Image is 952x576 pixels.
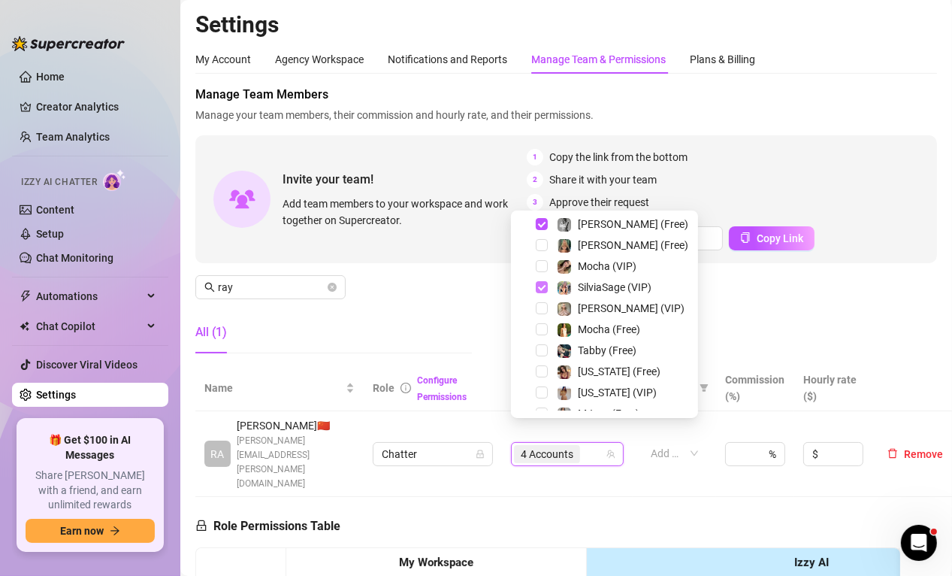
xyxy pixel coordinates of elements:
[204,380,343,396] span: Name
[578,239,688,251] span: [PERSON_NAME] (Free)
[218,279,325,296] input: Search members
[549,194,649,211] span: Approve their request
[558,365,571,379] img: Georgia (Free)
[740,232,751,243] span: copy
[887,448,898,459] span: delete
[382,443,484,465] span: Chatter
[400,383,411,393] span: info-circle
[399,556,473,569] strong: My Workspace
[36,252,113,264] a: Chat Monitoring
[36,71,65,83] a: Home
[36,284,143,308] span: Automations
[195,323,227,341] div: All (1)
[578,408,639,420] span: MJaee (Free)
[110,526,120,536] span: arrow-right
[275,51,364,68] div: Agency Workspace
[36,95,156,119] a: Creator Analytics
[558,323,571,337] img: Mocha (Free)
[536,408,548,420] span: Select tree node
[527,149,543,165] span: 1
[195,11,937,39] h2: Settings
[578,260,636,272] span: Mocha (VIP)
[527,171,543,188] span: 2
[36,131,110,143] a: Team Analytics
[195,107,937,123] span: Manage your team members, their commission and hourly rate, and their permissions.
[729,226,814,250] button: Copy Link
[26,519,155,543] button: Earn nowarrow-right
[558,387,571,400] img: Georgia (VIP)
[531,51,666,68] div: Manage Team & Permissions
[578,323,640,335] span: Mocha (Free)
[283,196,521,229] span: Add team members to your workspace and work together on Supercreator.
[558,218,571,232] img: Kennedy (Free)
[211,446,225,462] span: RA
[514,445,580,463] span: 4 Accounts
[904,448,943,460] span: Remove
[237,417,355,434] span: [PERSON_NAME] 🇨🇳
[794,365,872,411] th: Hourly rate ($)
[578,281,651,293] span: SilviaSage (VIP)
[476,450,485,459] span: lock
[195,365,364,411] th: Name
[578,365,660,377] span: [US_STATE] (Free)
[549,149,688,165] span: Copy the link from the bottom
[21,175,97,189] span: Izzy AI Chatter
[103,169,126,191] img: AI Chatter
[195,51,251,68] div: My Account
[204,282,215,293] span: search
[536,239,548,251] span: Select tree node
[881,445,949,463] button: Remove
[757,232,803,244] span: Copy Link
[36,204,74,216] a: Content
[536,323,548,335] span: Select tree node
[195,86,937,104] span: Manage Team Members
[578,218,688,230] span: [PERSON_NAME] (Free)
[558,344,571,358] img: Tabby (Free)
[901,525,937,561] iframe: Intercom live chat
[536,344,548,356] span: Select tree node
[527,194,543,211] span: 3
[558,302,571,316] img: Ellie (VIP)
[36,359,138,371] a: Discover Viral Videos
[578,344,636,356] span: Tabby (Free)
[697,377,712,399] span: filter
[36,389,76,401] a: Settings
[237,434,355,490] span: [PERSON_NAME][EMAIL_ADDRESS][PERSON_NAME][DOMAIN_NAME]
[558,239,571,253] img: Ellie (Free)
[521,446,573,462] span: 4 Accounts
[558,408,571,421] img: MJaee (Free)
[26,433,155,462] span: 🎁 Get $100 in AI Messages
[716,365,794,411] th: Commission (%)
[388,51,507,68] div: Notifications and Reports
[536,302,548,314] span: Select tree node
[700,383,709,393] span: filter
[536,281,548,293] span: Select tree node
[283,170,527,189] span: Invite your team!
[12,36,125,51] img: logo-BBDzfeDw.svg
[606,450,615,459] span: team
[536,218,548,230] span: Select tree node
[558,260,571,274] img: Mocha (VIP)
[690,51,755,68] div: Plans & Billing
[795,556,830,569] strong: Izzy AI
[26,468,155,513] span: Share [PERSON_NAME] with a friend, and earn unlimited rewards
[578,387,657,399] span: [US_STATE] (VIP)
[20,290,32,302] span: thunderbolt
[195,517,340,535] h5: Role Permissions Table
[578,302,685,314] span: [PERSON_NAME] (VIP)
[558,281,571,295] img: SilviaSage (VIP)
[373,382,394,394] span: Role
[549,171,657,188] span: Share it with your team
[536,260,548,272] span: Select tree node
[417,375,467,402] a: Configure Permissions
[536,387,548,399] span: Select tree node
[36,314,143,338] span: Chat Copilot
[536,365,548,377] span: Select tree node
[195,520,207,532] span: lock
[60,525,104,537] span: Earn now
[20,321,29,332] img: Chat Copilot
[328,283,337,292] button: close-circle
[36,228,64,240] a: Setup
